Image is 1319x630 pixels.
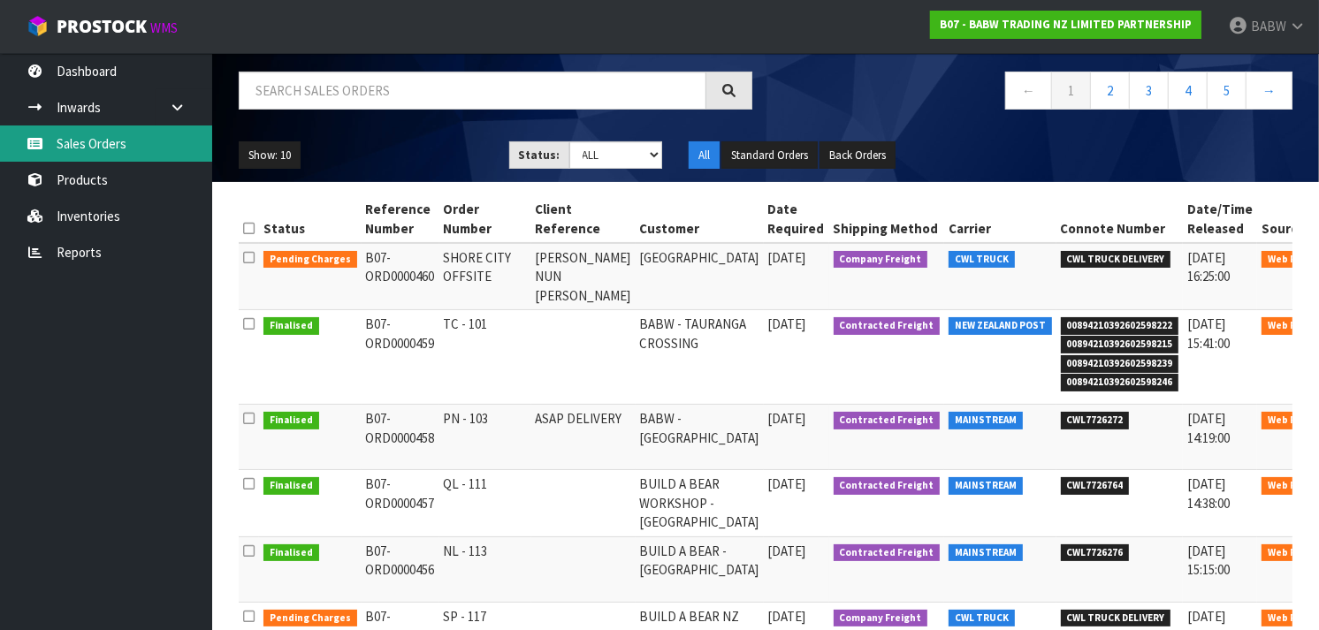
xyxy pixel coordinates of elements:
[362,310,439,405] td: B07-ORD0000459
[834,317,941,335] span: Contracted Freight
[263,544,319,562] span: Finalised
[768,543,806,559] span: [DATE]
[636,536,764,602] td: BUILD A BEAR - [GEOGRAPHIC_DATA]
[834,610,928,627] span: Company Freight
[1129,72,1169,110] a: 3
[1056,195,1184,243] th: Connote Number
[949,317,1052,335] span: NEW ZEALAND POST
[263,412,319,429] span: Finalised
[1187,410,1230,445] span: [DATE] 14:19:00
[1187,475,1230,511] span: [DATE] 14:38:00
[636,470,764,536] td: BUILD A BEAR WORKSHOP - [GEOGRAPHIC_DATA]
[1090,72,1130,110] a: 2
[1061,544,1130,562] span: CWL7726276
[1061,317,1179,335] span: 00894210392602598222
[57,15,147,38] span: ProStock
[439,405,531,470] td: PN - 103
[768,475,806,492] span: [DATE]
[439,536,531,602] td: NL - 113
[1207,72,1247,110] a: 5
[636,195,764,243] th: Customer
[721,141,818,170] button: Standard Orders
[829,195,945,243] th: Shipping Method
[820,141,896,170] button: Back Orders
[636,405,764,470] td: BABW - [GEOGRAPHIC_DATA]
[362,243,439,310] td: B07-ORD0000460
[519,148,560,163] strong: Status:
[1061,477,1130,495] span: CWL7726764
[1187,543,1230,578] span: [DATE] 15:15:00
[531,243,636,310] td: [PERSON_NAME] NUN [PERSON_NAME]
[531,405,636,470] td: ASAP DELIVERY
[1061,610,1171,627] span: CWL TRUCK DELIVERY
[259,195,362,243] th: Status
[439,195,531,243] th: Order Number
[949,610,1015,627] span: CWL TRUCK
[263,477,319,495] span: Finalised
[1183,195,1257,243] th: Date/Time Released
[768,410,806,427] span: [DATE]
[27,15,49,37] img: cube-alt.png
[1187,315,1230,351] span: [DATE] 15:41:00
[1251,18,1286,34] span: BABW
[834,477,941,495] span: Contracted Freight
[949,251,1015,269] span: CWL TRUCK
[263,610,357,627] span: Pending Charges
[768,315,806,332] span: [DATE]
[944,195,1056,243] th: Carrier
[239,72,706,110] input: Search sales orders
[263,251,357,269] span: Pending Charges
[239,141,301,170] button: Show: 10
[362,470,439,536] td: B07-ORD0000457
[834,544,941,562] span: Contracted Freight
[1246,72,1292,110] a: →
[1061,355,1179,373] span: 00894210392602598239
[949,477,1023,495] span: MAINSTREAM
[636,243,764,310] td: [GEOGRAPHIC_DATA]
[362,195,439,243] th: Reference Number
[439,470,531,536] td: QL - 111
[1051,72,1091,110] a: 1
[1061,336,1179,353] span: 00894210392602598215
[1187,249,1230,285] span: [DATE] 16:25:00
[1061,374,1179,391] span: 00894210392602598246
[263,317,319,335] span: Finalised
[362,405,439,470] td: B07-ORD0000458
[1168,72,1208,110] a: 4
[1005,72,1052,110] a: ←
[636,310,764,405] td: BABW - TAURANGA CROSSING
[949,412,1023,429] span: MAINSTREAM
[779,72,1292,115] nav: Page navigation
[439,310,531,405] td: TC - 101
[834,412,941,429] span: Contracted Freight
[768,249,806,266] span: [DATE]
[834,251,928,269] span: Company Freight
[768,608,806,625] span: [DATE]
[439,243,531,310] td: SHORE CITY OFFSITE
[150,19,178,36] small: WMS
[531,195,636,243] th: Client Reference
[689,141,720,170] button: All
[1061,251,1171,269] span: CWL TRUCK DELIVERY
[1061,412,1130,429] span: CWL7726272
[940,17,1192,32] strong: B07 - BABW TRADING NZ LIMITED PARTNERSHIP
[949,544,1023,562] span: MAINSTREAM
[362,536,439,602] td: B07-ORD0000456
[764,195,829,243] th: Date Required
